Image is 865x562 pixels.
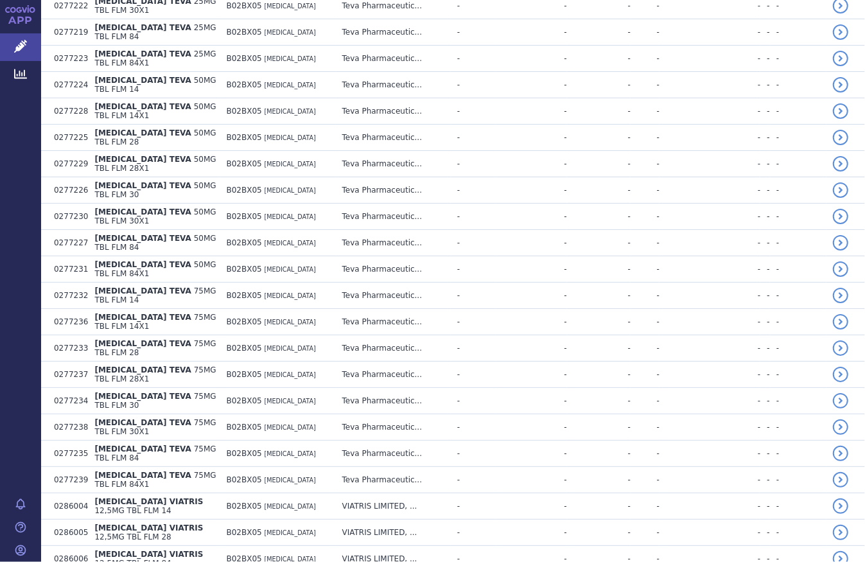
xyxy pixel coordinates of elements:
[48,256,88,283] td: 0277231
[94,76,191,85] span: [MEDICAL_DATA] TEVA
[833,77,848,92] a: detail
[451,362,496,388] td: -
[631,520,660,546] td: -
[631,72,660,98] td: -
[496,388,567,414] td: -
[48,72,88,98] td: 0277224
[631,388,660,414] td: -
[265,503,316,510] span: [MEDICAL_DATA]
[94,23,216,41] span: 25MG TBL FLM 84
[227,502,262,511] span: B02BX05
[496,46,567,72] td: -
[760,19,770,46] td: -
[770,230,826,256] td: -
[48,467,88,493] td: 0277239
[94,365,191,374] span: [MEDICAL_DATA] TEVA
[770,98,826,125] td: -
[631,467,660,493] td: -
[265,55,316,62] span: [MEDICAL_DATA]
[660,362,760,388] td: -
[94,523,203,532] span: [MEDICAL_DATA] VIATRIS
[48,46,88,72] td: 0277223
[496,441,567,467] td: -
[265,345,316,352] span: [MEDICAL_DATA]
[451,151,496,177] td: -
[336,414,451,441] td: Teva Pharmaceutic...
[567,362,631,388] td: -
[760,177,770,204] td: -
[48,520,88,546] td: 0286005
[760,493,770,520] td: -
[760,335,770,362] td: -
[631,230,660,256] td: -
[760,362,770,388] td: -
[451,441,496,467] td: -
[94,392,216,410] span: 75MG TBL FLM 30
[631,441,660,467] td: -
[660,125,760,151] td: -
[660,335,760,362] td: -
[336,520,451,546] td: VIATRIS LIMITED, ...
[336,362,451,388] td: Teva Pharmaceutic...
[833,525,848,540] a: detail
[833,367,848,382] a: detail
[48,125,88,151] td: 0277225
[265,29,316,36] span: [MEDICAL_DATA]
[833,130,848,145] a: detail
[660,493,760,520] td: -
[760,414,770,441] td: -
[760,125,770,151] td: -
[48,335,88,362] td: 0277233
[265,529,316,536] span: [MEDICAL_DATA]
[631,204,660,230] td: -
[567,19,631,46] td: -
[227,1,262,10] span: B02BX05
[336,204,451,230] td: Teva Pharmaceutic...
[760,151,770,177] td: -
[227,475,262,484] span: B02BX05
[660,388,760,414] td: -
[760,72,770,98] td: -
[336,493,451,520] td: VIATRIS LIMITED, ...
[48,283,88,309] td: 0277232
[94,234,216,252] span: 50MG TBL FLM 84
[496,467,567,493] td: -
[760,46,770,72] td: -
[567,256,631,283] td: -
[94,49,191,58] span: [MEDICAL_DATA] TEVA
[660,309,760,335] td: -
[496,362,567,388] td: -
[94,392,191,401] span: [MEDICAL_DATA] TEVA
[631,46,660,72] td: -
[770,125,826,151] td: -
[227,186,262,195] span: B02BX05
[833,446,848,461] a: detail
[496,230,567,256] td: -
[227,159,262,168] span: B02BX05
[496,520,567,546] td: -
[660,283,760,309] td: -
[451,309,496,335] td: -
[94,181,216,199] span: 50MG TBL FLM 30
[265,424,316,431] span: [MEDICAL_DATA]
[94,365,216,383] span: 75MG TBL FLM 28X1
[770,256,826,283] td: -
[48,309,88,335] td: 0277236
[336,309,451,335] td: Teva Pharmaceutic...
[760,98,770,125] td: -
[451,414,496,441] td: -
[631,362,660,388] td: -
[833,235,848,250] a: detail
[451,125,496,151] td: -
[567,441,631,467] td: -
[496,72,567,98] td: -
[567,414,631,441] td: -
[451,204,496,230] td: -
[94,102,191,111] span: [MEDICAL_DATA] TEVA
[94,497,203,506] span: [MEDICAL_DATA] VIATRIS
[760,441,770,467] td: -
[770,362,826,388] td: -
[770,441,826,467] td: -
[94,339,191,348] span: [MEDICAL_DATA] TEVA
[336,98,451,125] td: Teva Pharmaceutic...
